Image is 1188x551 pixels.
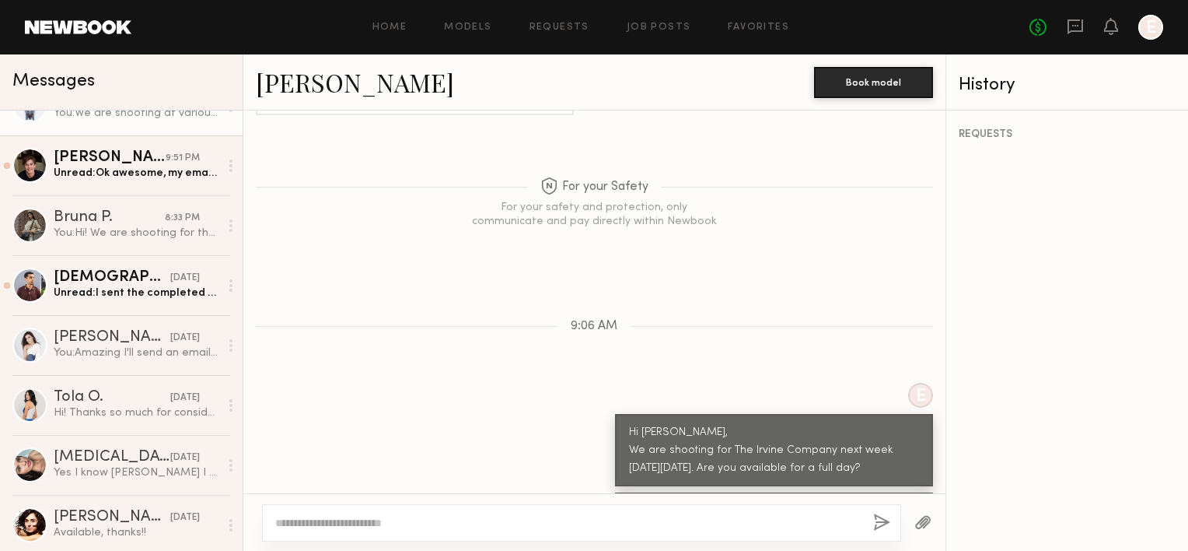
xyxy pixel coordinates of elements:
[629,424,919,478] div: Hi [PERSON_NAME], We are shooting for The Irvine Company next week [DATE][DATE]. Are you availabl...
[165,211,200,226] div: 8:33 PM
[170,511,200,525] div: [DATE]
[54,390,170,405] div: Tola O.
[54,525,219,540] div: Available, thanks!!
[959,76,1176,94] div: History
[540,177,648,197] span: For your Safety
[372,23,407,33] a: Home
[571,320,617,333] span: 9:06 AM
[54,450,170,465] div: [MEDICAL_DATA][PERSON_NAME]
[54,226,219,240] div: You: Hi! We are shooting for the Irvine company in [GEOGRAPHIC_DATA][PERSON_NAME] [DATE][DATE] an...
[166,151,200,166] div: 9:51 PM
[170,331,200,346] div: [DATE]
[54,405,219,420] div: Hi! Thanks so much for considering me. Unfortunately I have a commitment on the 18th so I will ha...
[444,23,491,33] a: Models
[470,201,718,229] div: For your safety and protection, only communicate and pay directly within Newbook
[170,451,200,465] div: [DATE]
[170,391,200,405] div: [DATE]
[529,23,589,33] a: Requests
[1138,15,1163,40] a: E
[170,271,200,286] div: [DATE]
[814,75,933,88] a: Book model
[54,286,219,300] div: Unread: I sent the completed model release form and w9 to [PERSON_NAME]
[54,106,219,121] div: You: We are shooting at various spots in [GEOGRAPHIC_DATA][PERSON_NAME]. Thank you!
[12,72,95,90] span: Messages
[54,166,219,181] div: Unread: Ok awesome, my email is [EMAIL_ADDRESS][DOMAIN_NAME] if you want to send me samples. Also...
[814,67,933,98] button: Book model
[54,210,165,226] div: Bruna P.
[728,23,789,33] a: Favorites
[54,150,166,166] div: [PERSON_NAME]
[54,510,170,525] div: [PERSON_NAME]
[54,465,219,480] div: Yes I know [PERSON_NAME] I actually work at one of their office buildings. Can you give me more d...
[256,65,454,99] a: [PERSON_NAME]
[627,23,691,33] a: Job Posts
[54,346,219,360] div: You: Amazing I'll send an email later [DATE]! Thank you!
[959,129,1176,140] div: REQUESTS
[54,270,170,286] div: [DEMOGRAPHIC_DATA][PERSON_NAME]
[54,330,170,346] div: [PERSON_NAME]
